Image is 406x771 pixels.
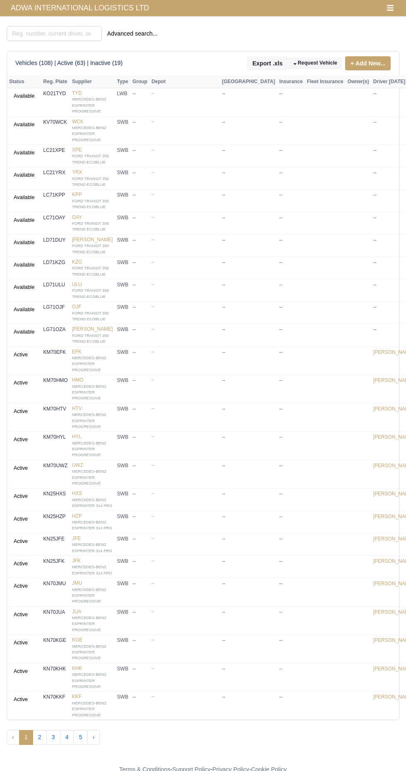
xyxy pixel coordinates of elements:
[9,377,32,389] a: Active
[277,234,305,257] td: --
[43,377,68,383] strong: KM70HMO
[130,75,150,88] th: Group
[277,635,305,663] td: --
[220,190,277,212] td: --
[115,167,130,190] td: SWB
[277,88,305,116] td: --
[152,281,218,287] small: --
[130,116,150,145] td: --
[220,302,277,324] td: --
[9,90,39,102] a: Available
[72,580,113,604] a: JMUMERCEDES-BENZ ESPRINTER PROGRESSIVE
[277,533,305,555] td: --
[277,190,305,212] td: --
[72,97,106,113] small: MERCEDES-BENZ ESPRINTER PROGRESSIVE
[43,119,67,125] strong: KV70WCK
[72,542,112,552] small: MERCEDES-BENZ ESPRINTER 314 PRO
[43,406,66,412] strong: KM70HTV
[15,60,123,67] h6: Vehicles (108) | Active (63) | Inactive (19)
[220,533,277,555] td: --
[346,75,371,88] th: Owner(s)
[9,406,32,418] a: Active
[7,26,102,41] input: Reg. number, current driver, owner name...
[72,637,113,661] a: KGEMERCEDES-BENZ ESPRINTER PROGRESSIVE
[72,644,106,661] small: MERCEDES-BENZ ESPRINTER PROGRESSIVE
[152,377,218,382] small: --
[247,56,288,70] button: Export .xls
[72,266,109,276] small: FORD TRANSIT 350 TREND ECOBLUE
[152,326,218,331] small: --
[9,513,32,525] a: Active
[43,463,68,468] strong: KM70UWZ
[220,346,277,375] td: --
[130,533,150,555] td: --
[220,488,277,511] td: --
[72,441,106,457] small: MERCEDES-BENZ ESPRINTER PROGRESSIVE
[220,234,277,257] td: --
[115,375,130,404] td: SWB
[220,257,277,279] td: --
[152,694,218,699] small: --
[43,558,64,564] strong: KN25JFK
[115,75,130,88] th: Type
[72,564,112,575] small: MERCEDES-BENZ ESPRINTER 314 PRO
[9,214,39,226] a: Available
[72,377,113,401] a: HMOMERCEDES-BENZ ESPRINTER PROGRESSIVE
[288,57,342,69] a: Request Vehicle
[152,558,218,563] small: --
[220,692,277,720] td: --
[220,606,277,635] td: --
[72,311,109,321] small: FORD TRANSIT 350 TREND ECOBLUE
[220,555,277,578] td: --
[9,490,32,502] a: Active
[72,558,113,576] a: JFKMERCEDES-BENZ ESPRINTER 314 PRO
[9,580,32,592] a: Active
[130,460,150,488] td: --
[115,88,130,116] td: LWB
[220,167,277,190] td: --
[345,56,391,70] a: + Add New...
[152,349,218,354] small: --
[130,88,150,116] td: --
[43,327,65,332] strong: LG71OZA
[152,536,218,541] small: --
[152,434,218,439] small: --
[72,349,113,373] a: EFKMERCEDES-BENZ ESPRINTER PROGRESSIVE
[342,56,391,70] div: + Add New...
[72,434,113,458] a: HYLMERCEDES-BENZ ESPRINTER PROGRESSIVE
[9,192,39,204] a: Available
[72,665,113,689] a: KHKMERCEDES-BENZ ESPRINTER PROGRESSIVE
[130,692,150,720] td: --
[72,536,113,553] a: JFEMERCEDES-BENZ ESPRINTER 314 PRO
[220,145,277,167] td: --
[43,637,66,643] strong: KN70KGE
[72,412,106,429] small: MERCEDES-BENZ ESPRINTER PROGRESSIVE
[152,665,218,671] small: --
[277,302,305,324] td: --
[115,555,130,578] td: SWB
[220,432,277,460] td: --
[115,511,130,533] td: SWB
[72,147,113,165] a: XPEFORD TRANSIT 350 TREND ECOBLUE
[130,279,150,302] td: --
[72,513,113,531] a: HZPMERCEDES-BENZ ESPRINTER 314 PRO
[7,75,41,88] th: Status
[220,324,277,346] td: --
[72,243,109,254] small: FORD TRANSIT 350 TREND ECOBLUE
[9,536,32,548] a: Active
[305,75,346,88] th: Fleet Insurance
[43,304,65,310] strong: LG71OJF
[43,91,66,96] strong: KO21TYD
[46,730,60,745] button: 3
[9,119,39,131] a: Available
[152,462,218,468] small: --
[72,672,106,689] small: MERCEDES-BENZ ESPRINTER PROGRESSIVE
[43,536,64,542] strong: KN25JFE
[115,212,130,234] td: SWB
[130,488,150,511] td: --
[277,663,305,692] td: --
[72,90,113,114] a: TYDMERCEDES-BENZ ESPRINTER PROGRESSIVE
[115,432,130,460] td: SWB
[152,192,218,197] small: --
[72,694,113,718] a: KKFMERCEDES-BENZ ESPRINTER PROGRESSIVE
